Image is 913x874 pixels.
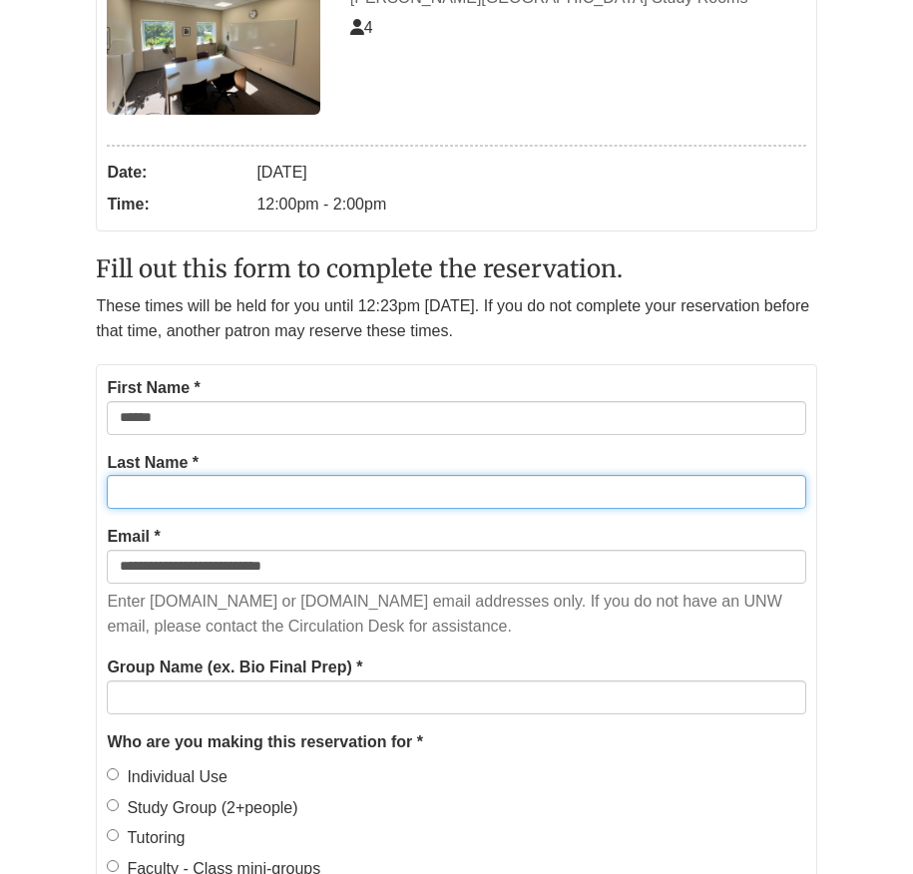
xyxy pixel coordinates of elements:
[107,524,160,550] label: Email *
[96,256,816,282] h2: Fill out this form to complete the reservation.
[107,189,246,220] dt: Time:
[107,768,119,780] input: Individual Use
[107,375,200,401] label: First Name *
[107,157,246,189] dt: Date:
[107,860,119,872] input: Faculty - Class mini-groups
[256,157,805,189] dd: [DATE]
[107,655,362,680] label: Group Name (ex. Bio Final Prep) *
[107,825,185,851] label: Tutoring
[107,829,119,841] input: Tutoring
[107,589,805,640] p: Enter [DOMAIN_NAME] or [DOMAIN_NAME] email addresses only. If you do not have an UNW email, pleas...
[96,293,816,344] p: These times will be held for you until 12:23pm [DATE]. If you do not complete your reservation be...
[350,19,373,36] span: The capacity of this space
[256,189,805,220] dd: 12:00pm - 2:00pm
[107,450,199,476] label: Last Name *
[107,799,119,811] input: Study Group (2+people)
[107,729,805,755] legend: Who are you making this reservation for *
[107,764,228,790] label: Individual Use
[107,795,297,821] label: Study Group (2+people)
